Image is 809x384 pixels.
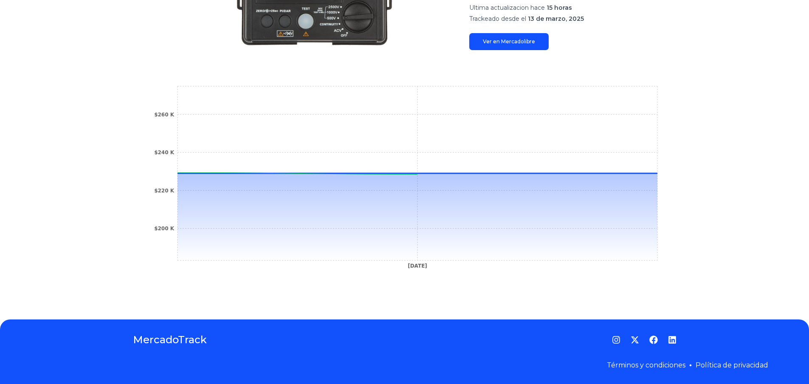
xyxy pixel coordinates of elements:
[528,15,584,23] span: 13 de marzo, 2025
[133,333,207,347] a: MercadoTrack
[612,336,620,344] a: Instagram
[154,226,175,232] tspan: $200 K
[668,336,677,344] a: LinkedIn
[469,33,549,50] a: Ver en Mercadolibre
[408,263,427,269] tspan: [DATE]
[154,150,175,155] tspan: $240 K
[649,336,658,344] a: Facebook
[154,112,175,118] tspan: $260 K
[469,4,545,11] span: Ultima actualizacion hace
[696,361,768,369] a: Política de privacidad
[607,361,685,369] a: Términos y condiciones
[469,15,526,23] span: Trackeado desde el
[631,336,639,344] a: Twitter
[547,4,572,11] span: 15 horas
[154,188,175,194] tspan: $220 K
